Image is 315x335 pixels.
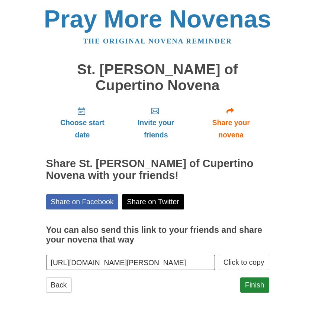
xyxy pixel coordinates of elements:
a: Choose start date [46,101,119,145]
a: Share on Twitter [122,194,184,209]
span: Choose start date [54,117,112,141]
a: Pray More Novenas [44,5,271,33]
h2: Share St. [PERSON_NAME] of Cupertino Novena with your friends! [46,158,269,182]
a: Share your novena [193,101,269,145]
a: Invite your friends [119,101,193,145]
a: Back [46,277,72,293]
h1: St. [PERSON_NAME] of Cupertino Novena [46,62,269,93]
button: Click to copy [219,255,269,270]
span: Share your novena [200,117,262,141]
h3: You can also send this link to your friends and share your novena that way [46,225,269,244]
a: The original novena reminder [83,37,232,45]
a: Share on Facebook [46,194,119,209]
span: Invite your friends [126,117,185,141]
a: Finish [240,277,269,293]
